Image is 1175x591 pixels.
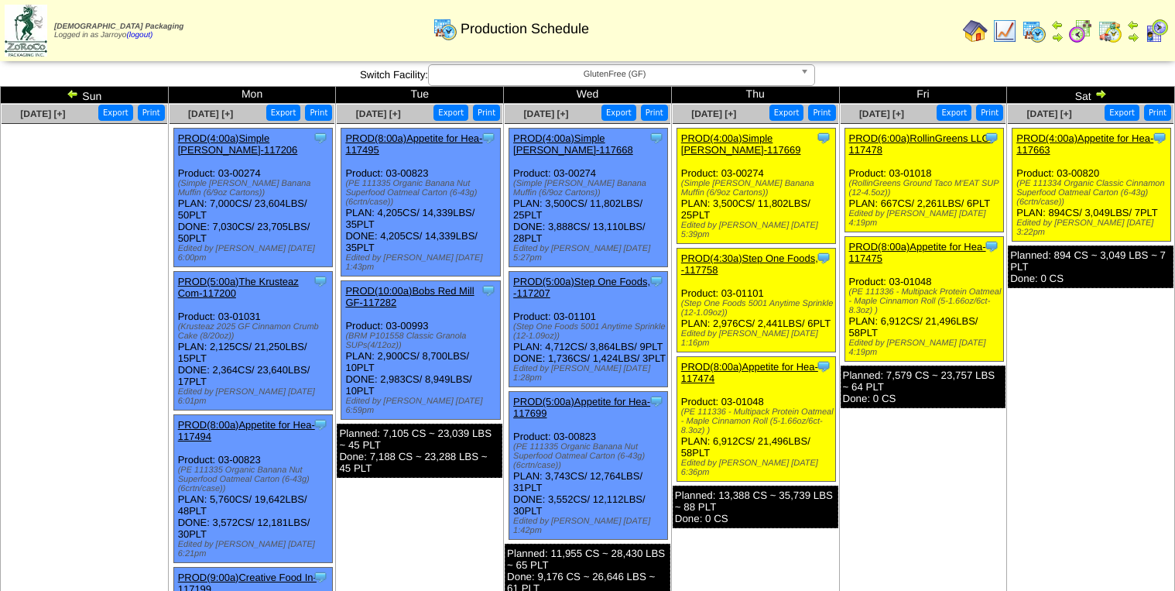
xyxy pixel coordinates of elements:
[1144,105,1171,121] button: Print
[178,132,298,156] a: PROD(4:00a)Simple [PERSON_NAME]-117206
[513,396,650,419] a: PROD(5:00a)Appetite for Hea-117699
[992,19,1017,43] img: line_graph.gif
[671,87,839,104] td: Thu
[808,105,835,121] button: Print
[173,272,332,411] div: Product: 03-01031 PLAN: 2,125CS / 21,250LBS / 15PLT DONE: 2,364CS / 23,640LBS / 17PLT
[849,241,986,264] a: PROD(8:00a)Appetite for Hea-117475
[20,108,65,119] a: [DATE] [+]
[67,88,79,100] img: arrowleft.gif
[1094,88,1107,100] img: arrowright.gif
[513,244,667,263] div: Edited by [PERSON_NAME] [DATE] 5:27pm
[976,105,1003,121] button: Print
[178,276,299,299] a: PROD(5:00a)The Krusteaz Com-117200
[841,366,1006,408] div: Planned: 7,579 CS ~ 23,757 LBS ~ 64 PLT Done: 0 CS
[513,517,667,535] div: Edited by [PERSON_NAME] [DATE] 1:42pm
[481,130,496,146] img: Tooltip
[337,424,502,478] div: Planned: 7,105 CS ~ 23,039 LBS ~ 45 PLT Done: 7,188 CS ~ 23,288 LBS ~ 45 PLT
[433,105,468,121] button: Export
[677,129,835,244] div: Product: 03-00274 PLAN: 3,500CS / 11,802LBS / 25PLT
[305,105,332,121] button: Print
[681,361,818,384] a: PROD(8:00a)Appetite for Hea-117474
[849,132,993,156] a: PROD(6:00a)RollinGreens LLC-117478
[54,22,183,31] span: [DEMOGRAPHIC_DATA] Packaging
[839,87,1007,104] td: Fri
[641,105,668,121] button: Print
[1098,19,1122,43] img: calendarinout.gif
[513,132,633,156] a: PROD(4:00a)Simple [PERSON_NAME]-117668
[461,21,589,37] span: Production Schedule
[681,132,801,156] a: PROD(4:00a)Simple [PERSON_NAME]-117669
[345,332,499,350] div: (BRM P101558 Classic Granola SUPs(4/12oz))
[509,129,668,267] div: Product: 03-00274 PLAN: 3,500CS / 11,802LBS / 25PLT DONE: 3,888CS / 13,110LBS / 28PLT
[188,108,233,119] a: [DATE] [+]
[481,283,496,298] img: Tooltip
[345,285,474,308] a: PROD(10:00a)Bobs Red Mill GF-117282
[313,569,328,585] img: Tooltip
[509,272,668,387] div: Product: 03-01101 PLAN: 4,712CS / 3,864LBS / 9PLT DONE: 1,736CS / 1,424LBS / 3PLT
[345,397,499,415] div: Edited by [PERSON_NAME] [DATE] 6:59pm
[345,179,499,207] div: (PE 111335 Organic Banana Nut Superfood Oatmeal Carton (6-43g)(6crtn/case))
[849,179,1003,198] div: (RollinGreens Ground Taco M'EAT SUP (12-4.5oz))
[345,253,499,272] div: Edited by [PERSON_NAME] [DATE] 1:43pm
[677,357,835,482] div: Product: 03-01048 PLAN: 6,912CS / 21,496LBS / 58PLT
[126,31,152,40] a: (logout)
[1027,108,1072,119] a: [DATE] [+]
[313,417,328,432] img: Tooltip
[681,221,835,239] div: Edited by [PERSON_NAME] [DATE] 5:39pm
[816,130,831,146] img: Tooltip
[356,108,401,119] a: [DATE] [+]
[341,281,500,420] div: Product: 03-00993 PLAN: 2,900CS / 8,700LBS / 10PLT DONE: 2,983CS / 8,949LBS / 10PLT
[513,276,650,299] a: PROD(5:00a)Step One Foods, -117207
[1051,31,1064,43] img: arrowright.gif
[1012,129,1171,242] div: Product: 03-00820 PLAN: 894CS / 3,049LBS / 7PLT
[523,108,568,119] span: [DATE] [+]
[178,387,332,406] div: Edited by [PERSON_NAME] [DATE] 6:01pm
[859,108,904,119] a: [DATE] [+]
[1051,19,1064,31] img: arrowleft.gif
[433,16,457,41] img: calendarprod.gif
[1,87,169,104] td: Sun
[513,442,667,470] div: (PE 111335 Organic Banana Nut Superfood Oatmeal Carton (6-43g)(6crtn/case))
[513,364,667,383] div: Edited by [PERSON_NAME] [DATE] 1:28pm
[681,299,835,318] div: (Step One Foods 5001 Anytime Sprinkle (12-1.09oz))
[1016,179,1170,207] div: (PE 111334 Organic Classic Cinnamon Superfood Oatmeal Carton (6-43g)(6crtn/case))
[341,129,500,277] div: Product: 03-00823 PLAN: 4,205CS / 14,339LBS / 35PLT DONE: 4,205CS / 14,339LBS / 35PLT
[178,466,332,493] div: (PE 111335 Organic Banana Nut Superfood Oatmeal Carton (6-43g)(6crtn/case))
[844,129,1003,232] div: Product: 03-01018 PLAN: 667CS / 2,261LBS / 6PLT
[649,130,664,146] img: Tooltip
[313,273,328,289] img: Tooltip
[1068,19,1093,43] img: calendarblend.gif
[168,87,336,104] td: Mon
[513,179,667,198] div: (Simple [PERSON_NAME] Banana Muffin (6/9oz Cartons))
[673,486,838,528] div: Planned: 13,388 CS ~ 35,739 LBS ~ 88 PLT Done: 0 CS
[178,322,332,341] div: (Krusteaz 2025 GF Cinnamon Crumb Cake (8/20oz))
[681,179,835,198] div: (Simple [PERSON_NAME] Banana Muffin (6/9oz Cartons))
[1152,130,1167,146] img: Tooltip
[963,19,988,43] img: home.gif
[138,105,165,121] button: Print
[313,130,328,146] img: Tooltip
[435,65,794,84] span: GlutenFree (GF)
[345,132,482,156] a: PROD(8:00a)Appetite for Hea-117495
[1007,87,1175,104] td: Sat
[173,415,332,563] div: Product: 03-00823 PLAN: 5,760CS / 19,642LBS / 48PLT DONE: 3,572CS / 12,181LBS / 30PLT
[681,459,835,477] div: Edited by [PERSON_NAME] [DATE] 6:36pm
[1008,246,1173,288] div: Planned: 894 CS ~ 3,049 LBS ~ 7 PLT Done: 0 CS
[984,239,999,254] img: Tooltip
[681,407,835,435] div: (PE 111336 - Multipack Protein Oatmeal - Maple Cinnamon Roll (5-1.66oz/6ct-8.3oz) )
[173,129,332,267] div: Product: 03-00274 PLAN: 7,000CS / 23,604LBS / 50PLT DONE: 7,030CS / 23,705LBS / 50PLT
[691,108,736,119] a: [DATE] [+]
[178,179,332,198] div: (Simple [PERSON_NAME] Banana Muffin (6/9oz Cartons))
[509,392,668,540] div: Product: 03-00823 PLAN: 3,743CS / 12,764LBS / 31PLT DONE: 3,552CS / 12,112LBS / 30PLT
[98,105,133,121] button: Export
[178,419,315,442] a: PROD(8:00a)Appetite for Hea-117494
[178,540,332,558] div: Edited by [PERSON_NAME] [DATE] 6:21pm
[1022,19,1047,43] img: calendarprod.gif
[1127,31,1139,43] img: arrowright.gif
